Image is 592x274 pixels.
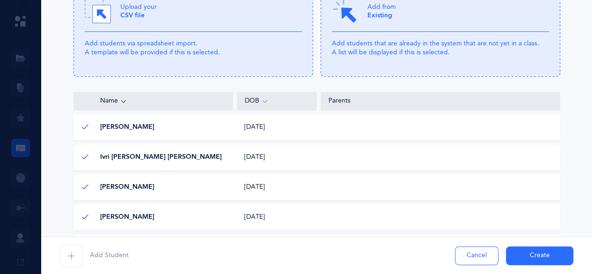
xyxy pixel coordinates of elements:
span: Ivri [PERSON_NAME] [PERSON_NAME] [100,153,222,162]
span: [PERSON_NAME] [100,183,154,192]
p: Add from [367,3,396,20]
div: [DATE] [237,123,317,132]
b: Existing [367,12,392,19]
span: Name [81,96,118,106]
p: Upload your [120,3,157,20]
iframe: Drift Widget Chat Controller [545,227,581,263]
p: Add students via spreadsheet import. A template will be provided if this is selected. [85,39,302,56]
div: Parents [329,96,552,106]
span: [PERSON_NAME] [100,123,154,132]
p: Add students that are already in the system that are not yet in a class. A list will be displayed... [332,39,549,56]
div: DOB [245,96,309,106]
div: [DATE] [237,183,317,192]
b: CSV file [120,12,145,19]
div: [DATE] [237,153,317,162]
span: [PERSON_NAME] [100,213,154,222]
button: Add Student [60,244,129,267]
div: [DATE] [237,213,317,222]
span: Add Student [90,251,129,260]
button: Cancel [455,246,498,265]
button: Create [506,246,573,265]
